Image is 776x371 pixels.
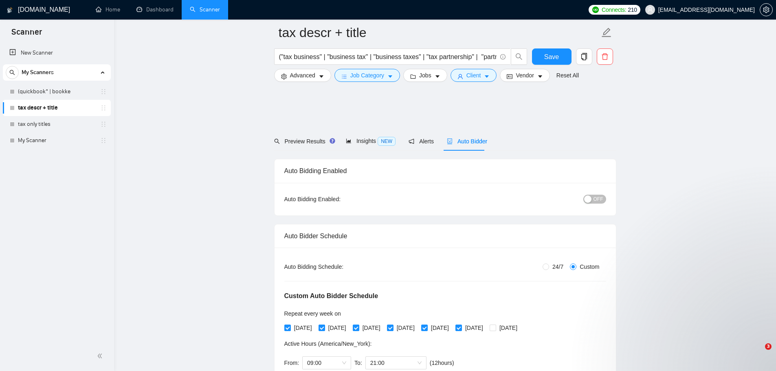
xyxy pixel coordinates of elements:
[409,138,434,145] span: Alerts
[602,5,626,14] span: Connects:
[307,357,346,369] span: 09:00
[592,7,599,13] img: upwork-logo.png
[350,71,384,80] span: Job Category
[760,7,772,13] span: setting
[284,262,391,271] div: Auto Bidding Schedule:
[319,73,324,79] span: caret-down
[274,138,280,144] span: search
[576,48,592,65] button: copy
[6,70,18,75] span: search
[136,6,174,13] a: dashboardDashboard
[341,73,347,79] span: bars
[466,71,481,80] span: Client
[284,360,299,366] span: From:
[5,26,48,43] span: Scanner
[748,343,768,363] iframe: Intercom live chat
[100,88,107,95] span: holder
[511,53,527,60] span: search
[628,5,637,14] span: 210
[281,73,287,79] span: setting
[500,69,550,82] button: idcardVendorcaret-down
[419,71,431,80] span: Jobs
[279,22,600,43] input: Scanner name...
[410,73,416,79] span: folder
[284,224,606,248] div: Auto Bidder Schedule
[556,71,579,80] a: Reset All
[325,323,350,332] span: [DATE]
[97,352,105,360] span: double-left
[359,323,384,332] span: [DATE]
[507,73,512,79] span: idcard
[576,262,602,271] span: Custom
[284,291,378,301] h5: Custom Auto Bidder Schedule
[290,71,315,80] span: Advanced
[329,137,336,145] div: Tooltip anchor
[100,105,107,111] span: holder
[284,195,391,204] div: Auto Bidding Enabled:
[516,71,534,80] span: Vendor
[500,54,506,59] span: info-circle
[346,138,352,144] span: area-chart
[403,69,447,82] button: folderJobscaret-down
[7,4,13,17] img: logo
[354,360,362,366] span: To:
[346,138,396,144] span: Insights
[370,357,422,369] span: 21:00
[544,52,559,62] span: Save
[537,73,543,79] span: caret-down
[484,73,490,79] span: caret-down
[284,340,372,347] span: Active Hours ( America/New_York ):
[760,7,773,13] a: setting
[100,137,107,144] span: holder
[447,138,487,145] span: Auto Bidder
[532,48,572,65] button: Save
[594,195,603,204] span: OFF
[18,132,95,149] a: My Scanner
[496,323,521,332] span: [DATE]
[760,3,773,16] button: setting
[18,116,95,132] a: tax only titles
[18,100,95,116] a: tax descr + title
[451,69,497,82] button: userClientcaret-down
[3,45,111,61] li: New Scanner
[393,323,418,332] span: [DATE]
[447,138,453,144] span: robot
[100,121,107,127] span: holder
[334,69,400,82] button: barsJob Categorycaret-down
[22,64,54,81] span: My Scanners
[18,83,95,100] a: (quickbook* | bookke
[428,323,452,332] span: [DATE]
[601,27,612,38] span: edit
[291,323,315,332] span: [DATE]
[190,6,220,13] a: searchScanner
[597,48,613,65] button: delete
[647,7,653,13] span: user
[9,45,104,61] a: New Scanner
[284,159,606,182] div: Auto Bidding Enabled
[378,137,396,146] span: NEW
[96,6,120,13] a: homeHome
[765,343,772,350] span: 3
[462,323,486,332] span: [DATE]
[274,69,331,82] button: settingAdvancedcaret-down
[3,64,111,149] li: My Scanners
[409,138,414,144] span: notification
[279,52,497,62] input: Search Freelance Jobs...
[511,48,527,65] button: search
[597,53,613,60] span: delete
[274,138,333,145] span: Preview Results
[549,262,567,271] span: 24/7
[435,73,440,79] span: caret-down
[430,360,454,366] span: ( 12 hours)
[457,73,463,79] span: user
[387,73,393,79] span: caret-down
[576,53,592,60] span: copy
[6,66,19,79] button: search
[284,310,341,317] span: Repeat every week on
